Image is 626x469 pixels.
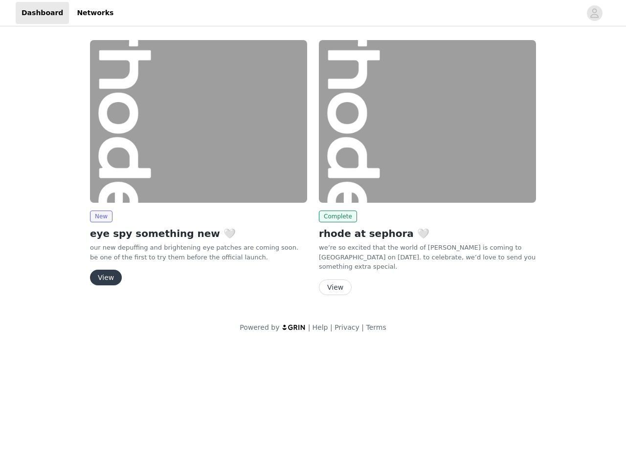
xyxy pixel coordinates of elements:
[90,211,112,222] span: New
[282,324,306,330] img: logo
[90,226,307,241] h2: eye spy something new 🤍
[319,279,352,295] button: View
[361,323,364,331] span: |
[319,243,536,272] p: we’re so excited that the world of [PERSON_NAME] is coming to [GEOGRAPHIC_DATA] on [DATE]. to cel...
[319,284,352,291] a: View
[319,211,357,222] span: Complete
[16,2,69,24] a: Dashboard
[313,323,328,331] a: Help
[308,323,311,331] span: |
[90,243,307,262] p: our new depuffing and brightening eye patches are coming soon. be one of the first to try them be...
[319,40,536,203] img: rhode skin
[71,2,119,24] a: Networks
[330,323,333,331] span: |
[366,323,386,331] a: Terms
[90,270,122,285] button: View
[90,274,122,281] a: View
[240,323,279,331] span: Powered by
[90,40,307,203] img: rhode skin
[590,5,599,21] div: avatar
[335,323,359,331] a: Privacy
[319,226,536,241] h2: rhode at sephora 🤍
